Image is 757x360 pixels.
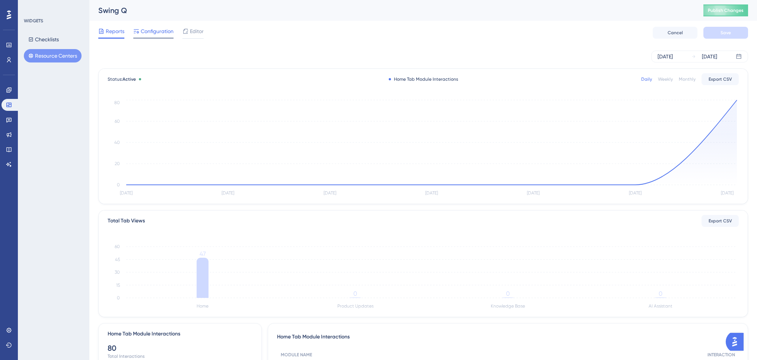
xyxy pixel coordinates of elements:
button: Export CSV [702,73,739,85]
tspan: 60 [115,119,120,124]
button: Export CSV [702,215,739,227]
span: Status: [108,76,136,82]
tspan: 47 [200,250,206,257]
tspan: 20 [115,161,120,166]
button: Checklists [24,33,63,46]
tspan: 0 [117,182,120,187]
iframe: UserGuiding AI Assistant Launcher [726,331,748,353]
tspan: [DATE] [324,190,336,196]
tspan: 0 [117,295,120,300]
tspan: [DATE] [527,190,540,196]
div: Home Tab Module Interactions [389,76,458,82]
div: WIDGETS [24,18,43,24]
tspan: [DATE] [425,190,438,196]
div: [DATE] [702,52,717,61]
span: Save [721,30,731,36]
span: Home Tab Module Interactions [277,332,350,341]
span: Publish Changes [708,7,744,13]
tspan: 60 [115,244,120,249]
tspan: 0 [506,290,510,297]
span: Cancel [668,30,683,36]
span: Reports [106,27,124,36]
div: Home Tab Module Interactions [108,330,180,338]
span: Active [123,77,136,82]
tspan: 45 [115,257,120,262]
tspan: [DATE] [721,190,734,196]
button: Publish Changes [703,4,748,16]
div: 80 [108,343,252,353]
div: [DATE] [658,52,673,61]
tspan: 0 [353,290,357,297]
span: INTERACTION [707,352,735,358]
tspan: 0 [659,290,662,297]
span: Configuration [141,27,174,36]
div: Total Tab Views [108,216,145,225]
button: Cancel [653,27,697,39]
tspan: 80 [114,100,120,105]
tspan: Home [197,303,209,309]
tspan: 15 [116,283,120,288]
tspan: [DATE] [222,190,234,196]
div: Weekly [658,76,673,82]
span: MODULE NAME [281,352,312,358]
button: Save [703,27,748,39]
button: Resource Centers [24,49,82,62]
div: Monthly [679,76,696,82]
tspan: 40 [114,140,120,145]
div: Daily [641,76,652,82]
div: Swing Q [98,5,685,16]
span: Export CSV [709,218,732,224]
span: Export CSV [709,76,732,82]
tspan: 30 [115,270,120,275]
tspan: AI Assistant [649,303,672,309]
tspan: Knowledge Base [491,303,525,309]
span: Editor [190,27,204,36]
tspan: [DATE] [120,190,133,196]
tspan: Product Updates [337,303,373,309]
tspan: [DATE] [629,190,642,196]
